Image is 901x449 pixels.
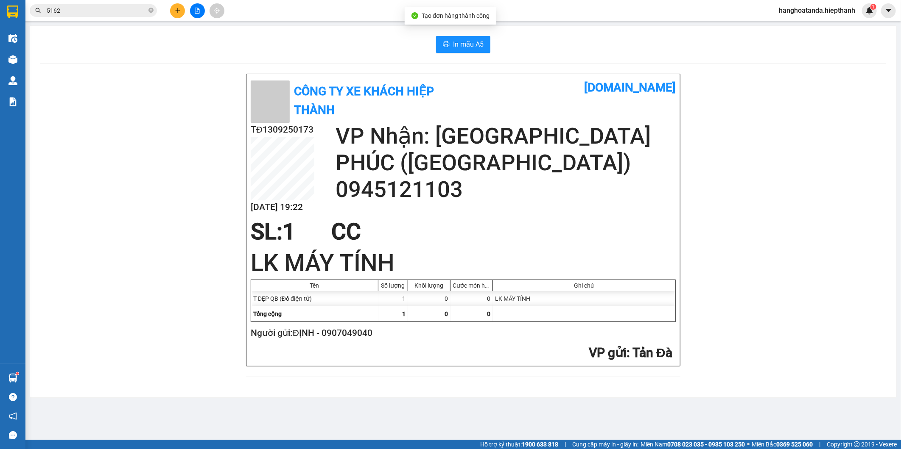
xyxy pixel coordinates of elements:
img: icon-new-feature [866,7,873,14]
span: Miền Bắc [752,440,813,449]
h1: LK MÁY TÍNH [251,247,676,280]
span: VP gửi [589,345,627,360]
button: aim [210,3,224,18]
div: Tên [253,282,376,289]
h2: 0945121103 [336,176,676,203]
h2: : Tản Đà [251,344,672,362]
button: printerIn mẫu A5 [436,36,490,53]
img: warehouse-icon [8,374,17,382]
button: file-add [190,3,205,18]
button: plus [170,3,185,18]
span: question-circle [9,393,17,401]
span: notification [9,412,17,420]
span: Tạo đơn hàng thành công [422,12,490,19]
span: caret-down [885,7,893,14]
div: Khối lượng [410,282,448,289]
span: In mẫu A5 [453,39,484,50]
div: CC [326,219,366,244]
img: solution-icon [8,97,17,106]
b: Công Ty xe khách HIỆP THÀNH [28,7,99,58]
div: T DẸP QB (Đồ điện tử) [251,291,378,306]
h2: TĐ1309250173 [251,123,314,137]
img: warehouse-icon [8,34,17,43]
img: logo-vxr [7,6,18,18]
div: LK MÁY TÍNH [493,291,675,306]
span: | [819,440,820,449]
span: Tổng cộng [253,310,282,317]
b: Công Ty xe khách HIỆP THÀNH [294,84,434,117]
div: 1 [378,291,408,306]
button: caret-down [881,3,896,18]
span: Cung cấp máy in - giấy in: [572,440,638,449]
h2: TĐ1309250173 [5,61,68,75]
span: SL: [251,219,283,245]
span: 0 [445,310,448,317]
span: search [35,8,41,14]
span: 1 [872,4,875,10]
strong: 0369 525 060 [776,441,813,448]
span: | [565,440,566,449]
span: close-circle [148,8,154,13]
h2: VP Nhận: [GEOGRAPHIC_DATA] [336,123,676,150]
span: 1 [283,219,295,245]
b: [DOMAIN_NAME] [584,80,676,94]
span: aim [214,8,220,14]
div: 0 [450,291,493,306]
strong: 1900 633 818 [522,441,558,448]
span: Hỗ trợ kỹ thuật: [480,440,558,449]
span: check-circle [411,12,418,19]
sup: 1 [870,4,876,10]
span: 1 [402,310,406,317]
span: file-add [194,8,200,14]
h2: PHÚC ([GEOGRAPHIC_DATA]) [336,150,676,176]
h2: [DATE] 19:22 [251,200,314,214]
h2: Người gửi: ĐỊNH - 0907049040 [251,326,672,340]
div: Cước món hàng [453,282,490,289]
sup: 1 [16,372,19,375]
span: copyright [854,441,860,447]
span: ⚪️ [747,443,750,446]
span: Miền Nam [641,440,745,449]
span: message [9,431,17,439]
img: warehouse-icon [8,76,17,85]
input: Tìm tên, số ĐT hoặc mã đơn [47,6,147,15]
div: 0 [408,291,450,306]
span: close-circle [148,7,154,15]
span: 0 [487,310,490,317]
h2: VP Nhận: [GEOGRAPHIC_DATA] [48,61,220,114]
span: hanghoatanda.hiepthanh [772,5,862,16]
div: Ghi chú [495,282,673,289]
strong: 0708 023 035 - 0935 103 250 [667,441,745,448]
span: plus [175,8,181,14]
img: warehouse-icon [8,55,17,64]
div: Số lượng [381,282,406,289]
span: printer [443,41,450,49]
